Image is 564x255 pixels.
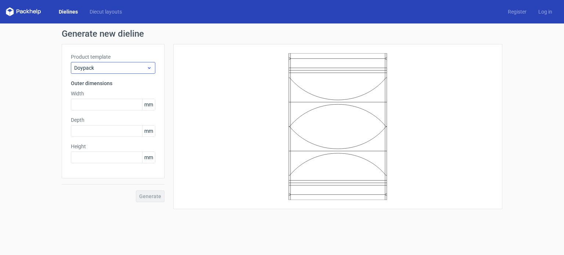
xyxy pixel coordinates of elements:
label: Product template [71,53,155,61]
span: mm [142,99,155,110]
span: mm [142,152,155,163]
h1: Generate new dieline [62,29,502,38]
span: mm [142,125,155,136]
a: Dielines [53,8,84,15]
a: Diecut layouts [84,8,128,15]
a: Register [502,8,532,15]
label: Depth [71,116,155,124]
label: Width [71,90,155,97]
h3: Outer dimensions [71,80,155,87]
span: Doypack [74,64,147,72]
label: Height [71,143,155,150]
a: Log in [532,8,558,15]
